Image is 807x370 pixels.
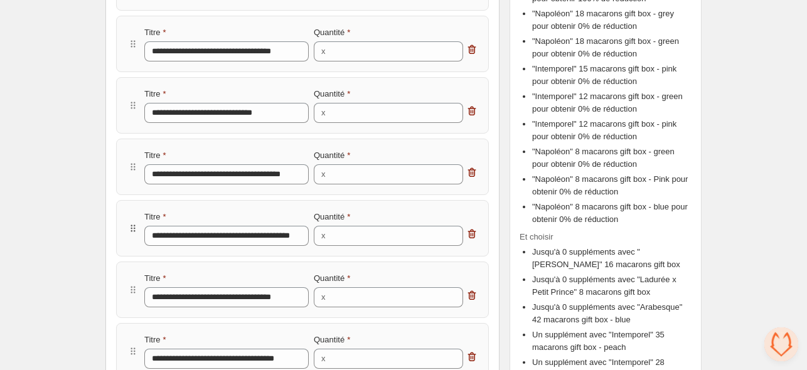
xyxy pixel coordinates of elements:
[314,149,350,162] label: Quantité
[532,246,692,271] li: Jusqu'à 0 suppléments avec "[PERSON_NAME]" 16 macarons gift box
[532,201,692,226] li: "Napoléon" 8 macarons gift box - blue pour obtenir 0% de réduction
[532,273,692,299] li: Jusqu'à 0 suppléments avec "Ladurée x Petit Prince" 8 macarons gift box
[532,63,692,88] li: "Intemporel" 15 macarons gift box - pink pour obtenir 0% de réduction
[144,211,166,223] label: Titre
[321,107,326,119] div: x
[532,301,692,326] li: Jusqu'à 0 suppléments avec "Arabesque" 42 macarons gift box - blue
[532,145,692,171] li: "Napoléon" 8 macarons gift box - green pour obtenir 0% de réduction
[314,334,350,346] label: Quantité
[321,230,326,242] div: x
[520,231,692,243] span: Et choisir
[532,118,692,143] li: "Intemporel" 12 macarons gift box - pink pour obtenir 0% de réduction
[532,173,692,198] li: "Napoléon" 8 macarons gift box - Pink pour obtenir 0% de réduction
[532,35,692,60] li: "Napoléon" 18 macarons gift box - green pour obtenir 0% de réduction
[532,90,692,115] li: "Intemporel" 12 macarons gift box - green pour obtenir 0% de réduction
[144,272,166,285] label: Titre
[321,291,326,304] div: x
[321,168,326,181] div: x
[314,26,350,39] label: Quantité
[144,334,166,346] label: Titre
[144,149,166,162] label: Titre
[314,211,350,223] label: Quantité
[144,26,166,39] label: Titre
[764,327,798,361] div: Ouvrir le chat
[532,329,692,354] li: Un supplément avec "Intemporel" 35 macarons gift box - peach
[321,45,326,58] div: x
[314,272,350,285] label: Quantité
[144,88,166,100] label: Titre
[314,88,350,100] label: Quantité
[532,8,692,33] li: "Napoléon" 18 macarons gift box - grey pour obtenir 0% de réduction
[321,352,326,365] div: x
